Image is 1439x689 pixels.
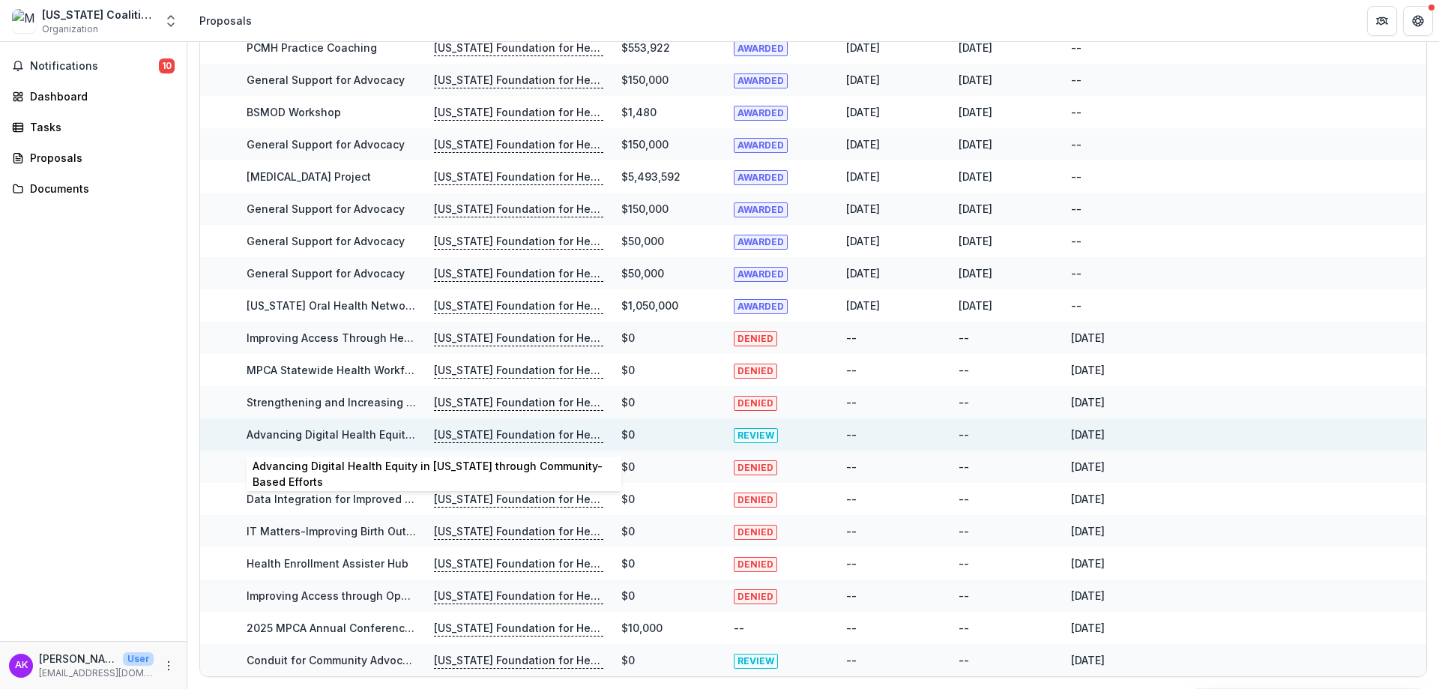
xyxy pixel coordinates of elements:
[247,557,408,570] a: Health Enrollment Assister Hub
[734,557,777,572] span: DENIED
[434,330,603,346] p: [US_STATE] Foundation for Health
[959,523,969,539] div: --
[247,364,492,376] a: MPCA Statewide Health Workforce Partnership
[621,362,635,378] div: $0
[621,72,669,88] div: $150,000
[846,298,880,313] div: [DATE]
[846,169,880,184] div: [DATE]
[959,298,992,313] div: [DATE]
[959,265,992,281] div: [DATE]
[247,331,592,344] a: Improving Access Through Health Center Performance Excellence
[621,556,635,571] div: $0
[621,298,678,313] div: $1,050,000
[734,396,777,411] span: DENIED
[959,394,969,410] div: --
[434,104,603,121] p: [US_STATE] Foundation for Health
[734,299,788,314] span: AWARDED
[6,115,181,139] a: Tasks
[434,362,603,379] p: [US_STATE] Foundation for Health
[434,298,603,314] p: [US_STATE] Foundation for Health
[846,491,857,507] div: --
[247,493,492,505] a: Data Integration for Improved Care Transitions
[247,267,405,280] a: General Support for Advocacy
[1071,491,1105,507] div: [DATE]
[160,6,181,36] button: Open entity switcher
[846,652,857,668] div: --
[434,427,603,443] p: [US_STATE] Foundation for Health
[434,652,603,669] p: [US_STATE] Foundation for Health
[30,60,159,73] span: Notifications
[434,491,603,508] p: [US_STATE] Foundation for Health
[621,459,635,475] div: $0
[434,169,603,185] p: [US_STATE] Foundation for Health
[6,84,181,109] a: Dashboard
[621,201,669,217] div: $150,000
[159,58,175,73] span: 10
[734,428,778,443] span: REVIEW
[1071,104,1081,120] div: --
[1071,620,1105,636] div: [DATE]
[621,136,669,152] div: $150,000
[959,233,992,249] div: [DATE]
[621,523,635,539] div: $0
[434,233,603,250] p: [US_STATE] Foundation for Health
[846,620,857,636] div: --
[959,620,969,636] div: --
[434,201,603,217] p: [US_STATE] Foundation for Health
[30,88,169,104] div: Dashboard
[621,427,635,442] div: $0
[247,41,377,54] a: PCMH Practice Coaching
[199,13,252,28] div: Proposals
[846,330,857,346] div: --
[247,73,405,86] a: General Support for Advocacy
[6,176,181,201] a: Documents
[30,181,169,196] div: Documents
[621,104,657,120] div: $1,480
[1071,394,1105,410] div: [DATE]
[846,588,857,604] div: --
[959,652,969,668] div: --
[1071,523,1105,539] div: [DATE]
[959,459,969,475] div: --
[846,72,880,88] div: [DATE]
[247,622,483,634] a: 2025 MPCA Annual Conference: Generations
[1071,169,1081,184] div: --
[1071,588,1105,604] div: [DATE]
[1071,265,1081,281] div: --
[846,523,857,539] div: --
[1071,201,1081,217] div: --
[846,459,857,475] div: --
[959,104,992,120] div: [DATE]
[30,150,169,166] div: Proposals
[434,136,603,153] p: [US_STATE] Foundation for Health
[12,9,36,33] img: Missouri Coalition For Primary Health Care
[15,661,28,670] div: Amanda Keilholz
[42,7,154,22] div: [US_STATE] Coalition For Primary Health Care
[846,40,880,55] div: [DATE]
[39,651,117,667] p: [PERSON_NAME]
[734,493,777,508] span: DENIED
[734,364,777,379] span: DENIED
[734,460,777,475] span: DENIED
[434,620,603,637] p: [US_STATE] Foundation for Health
[434,556,603,572] p: [US_STATE] Foundation for Health
[434,40,603,56] p: [US_STATE] Foundation for Health
[621,265,664,281] div: $50,000
[30,119,169,135] div: Tasks
[959,169,992,184] div: [DATE]
[247,235,405,247] a: General Support for Advocacy
[193,10,258,31] nav: breadcrumb
[434,72,603,88] p: [US_STATE] Foundation for Health
[959,491,969,507] div: --
[734,235,788,250] span: AWARDED
[434,588,603,604] p: [US_STATE] Foundation for Health
[160,657,178,675] button: More
[39,667,154,680] p: [EMAIL_ADDRESS][DOMAIN_NAME]
[846,233,880,249] div: [DATE]
[247,396,680,409] a: Strengthening and Increasing the [US_STATE] Community Health Center Workforce
[247,299,511,312] a: [US_STATE] Oral Health Network ([PERSON_NAME])
[6,54,181,78] button: Notifications10
[959,201,992,217] div: [DATE]
[247,654,421,667] a: Conduit for Community Advocacy
[959,427,969,442] div: --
